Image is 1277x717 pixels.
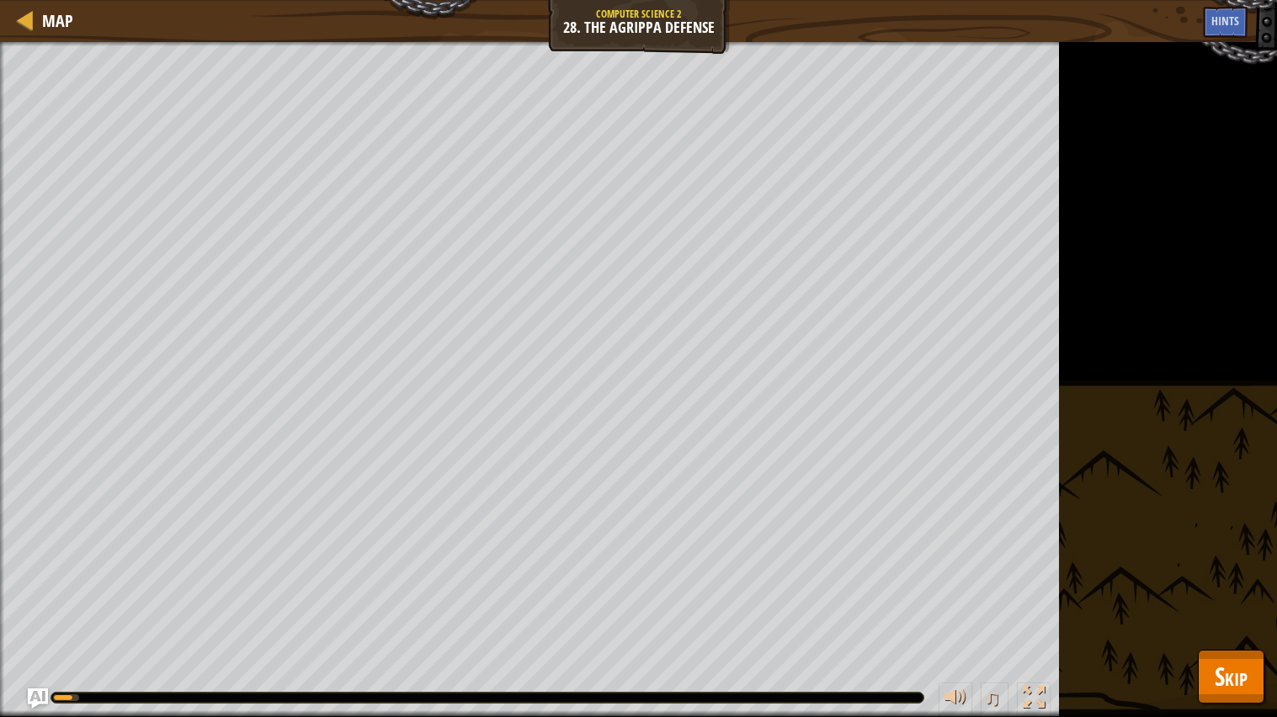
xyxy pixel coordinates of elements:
span: Map [42,9,73,32]
button: Ask AI [28,688,48,709]
span: ♫ [984,685,1001,710]
button: ♫ [981,682,1009,717]
span: Skip [1215,659,1248,693]
button: Toggle fullscreen [1017,682,1051,717]
button: Skip [1198,650,1264,704]
button: Adjust volume [939,682,972,717]
a: Map [34,9,73,32]
span: Hints [1211,13,1239,29]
